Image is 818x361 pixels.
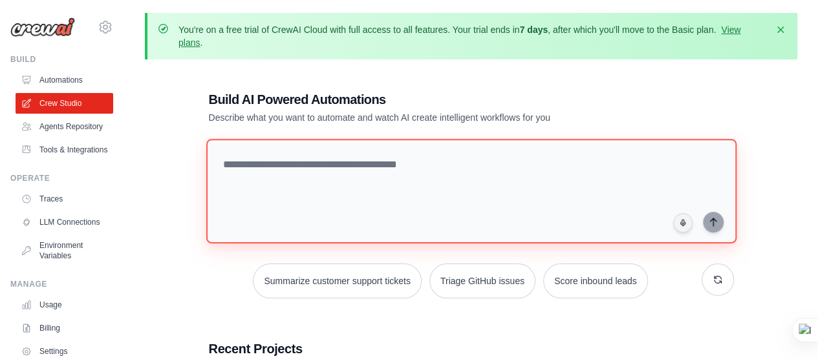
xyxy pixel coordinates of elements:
h1: Build AI Powered Automations [209,90,643,108]
a: Billing [16,318,113,338]
div: Manage [10,279,113,289]
a: Traces [16,189,113,209]
a: Crew Studio [16,93,113,114]
a: LLM Connections [16,212,113,232]
a: Agents Repository [16,116,113,137]
button: Triage GitHub issues [429,263,535,298]
a: Usage [16,294,113,315]
h3: Recent Projects [209,340,734,358]
button: Click to speak your automation idea [673,213,693,232]
button: Get new suggestions [702,263,734,296]
a: Environment Variables [16,235,113,266]
div: Build [10,54,113,65]
button: Summarize customer support tickets [253,263,421,298]
p: You're on a free trial of CrewAI Cloud with full access to all features. Your trial ends in , aft... [178,23,766,49]
p: Describe what you want to automate and watch AI create intelligent workflows for you [209,111,643,124]
strong: 7 days [519,25,548,35]
button: Score inbound leads [543,263,648,298]
a: Automations [16,70,113,90]
img: Logo [10,17,75,37]
a: Tools & Integrations [16,139,113,160]
div: Operate [10,173,113,183]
